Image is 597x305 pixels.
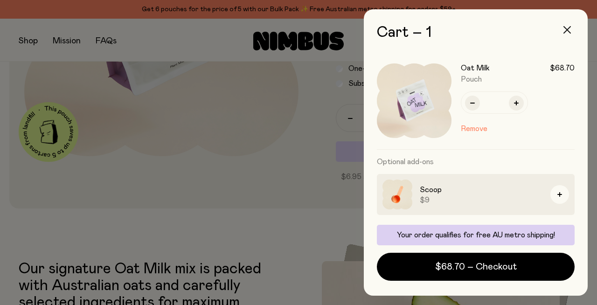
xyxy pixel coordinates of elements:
[461,123,487,134] button: Remove
[377,150,575,174] h3: Optional add-ons
[461,76,482,83] span: Pouch
[420,184,543,195] h3: Scoop
[550,63,575,73] span: $68.70
[382,230,569,240] p: Your order qualifies for free AU metro shipping!
[435,260,517,273] span: $68.70 – Checkout
[377,253,575,281] button: $68.70 – Checkout
[420,195,543,205] span: $9
[461,63,490,73] h3: Oat Milk
[377,24,575,41] h2: Cart – 1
